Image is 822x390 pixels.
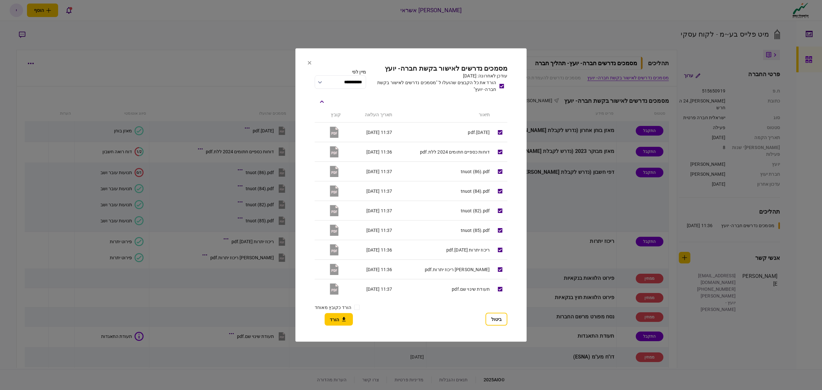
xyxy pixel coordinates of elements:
[395,260,493,279] td: [PERSON_NAME] ריכוז יתרות.pdf
[344,108,395,123] th: תאריך העלאה
[344,162,395,181] td: 11:37 [DATE]
[344,181,395,201] td: 11:37 [DATE]
[344,260,395,279] td: 11:36 [DATE]
[369,73,507,79] div: עודכן לאחרונה: [DATE]
[344,142,395,162] td: 11:36 [DATE]
[344,122,395,142] td: 11:37 [DATE]
[395,279,493,299] td: תעודת שינוי שם.pdf
[344,220,395,240] td: 11:37 [DATE]
[315,108,344,123] th: קובץ
[315,304,351,311] label: הורד כקובץ מאוחד
[485,313,507,326] button: ביטול
[395,142,493,162] td: דוחות כספיים חתומים 2024 ללת.pdf
[395,108,493,123] th: תיאור
[369,65,507,73] h2: מסמכים נדרשים לאישור בקשת חברה- יועץ
[395,181,493,201] td: tnuot (84).pdf
[344,240,395,260] td: 11:36 [DATE]
[369,79,496,93] div: הורד את כל הקבצים שהועלו ל "מסמכים נדרשים לאישור בקשת חברה- יועץ"
[395,220,493,240] td: tnuot (85).pdf
[395,122,493,142] td: [DATE].pdf
[325,313,353,326] button: הורד
[395,201,493,220] td: tnuot (82).pdf
[344,279,395,299] td: 11:37 [DATE]
[395,162,493,181] td: tnuot (86).pdf
[315,68,366,75] div: מיין לפי
[344,201,395,220] td: 11:37 [DATE]
[395,240,493,260] td: ריכוז יתרות [DATE].pdf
